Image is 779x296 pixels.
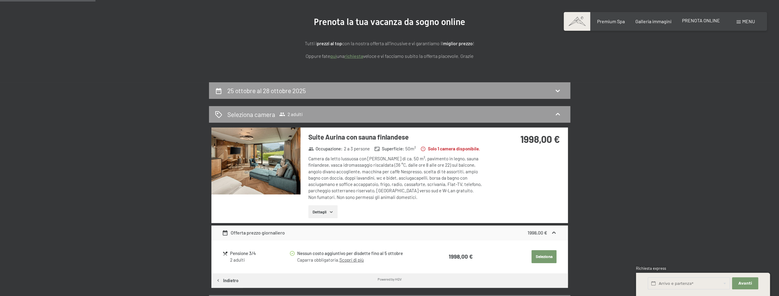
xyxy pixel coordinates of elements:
button: Avanti [732,277,758,290]
span: 2 adulti [279,111,303,117]
span: 2 a 3 persone [344,146,370,152]
a: Premium Spa [597,18,625,24]
div: Offerta prezzo giornaliero [222,229,285,236]
a: Scopri di più [339,257,364,263]
span: 50 m² [405,146,416,152]
strong: prezzi al top [317,40,342,46]
h2: 25 ottobre al 28 ottobre 2025 [227,87,306,94]
a: PRENOTA ONLINE [682,17,720,23]
strong: miglior prezzo [443,40,473,46]
div: 2 adulti [230,257,289,263]
p: Tutti i con la nostra offerta all'incusive e vi garantiamo il ! [239,39,540,47]
a: quì [330,53,337,59]
strong: 1998,00 € [449,253,473,260]
strong: 1998,00 € [528,230,547,235]
div: Pensione 3/4 [230,250,289,257]
button: Seleziona [531,250,556,263]
div: Offerta prezzo giornaliero1998,00 € [211,225,568,240]
div: Nessun costo aggiuntivo per disdette fino al 5 ottobre [297,250,422,257]
a: Galleria immagini [635,18,671,24]
strong: Solo 1 camera disponibile. [420,146,480,152]
strong: 1998,00 € [520,133,560,145]
button: Indietro [211,273,243,288]
img: mss_renderimg.php [211,128,301,194]
span: Prenota la tua vacanza da sogno online [314,17,465,27]
span: Avanti [738,281,752,286]
div: Caparra obbligatoria. [297,257,422,263]
strong: Occupazione : [308,146,343,152]
span: Menu [742,18,755,24]
span: Richiesta express [636,266,666,271]
strong: Superficie : [374,146,404,152]
a: richiesta [344,53,363,59]
h2: Seleziona camera [227,110,275,119]
div: Camera da letto lussuosa con [PERSON_NAME] di ca. 50 m², pavimento in legno, sauna finlandese, va... [308,156,488,200]
div: Powered by HGV [378,277,402,282]
p: Oppure fate una veloce e vi facciamo subito la offerta piacevole. Grazie [239,52,540,60]
button: Dettagli [308,205,338,219]
h3: Suite Aurina con sauna finlandese [308,132,488,142]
